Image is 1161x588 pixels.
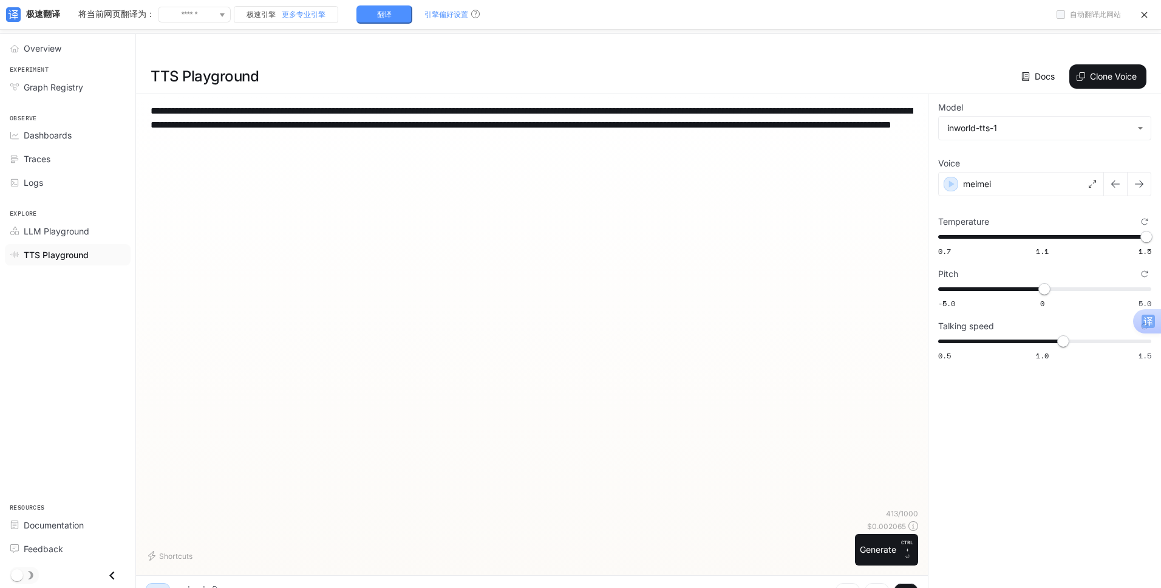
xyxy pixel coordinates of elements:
[1036,350,1049,361] span: 1.0
[886,508,918,519] p: 413 / 1000
[98,563,126,588] button: Close drawer
[24,81,83,94] span: Graph Registry
[963,178,991,190] p: meimei
[901,539,913,561] p: ⏎
[947,122,1131,134] div: inworld-tts-1
[24,519,84,532] span: Documentation
[938,322,994,330] p: Talking speed
[5,172,131,193] a: Logs
[24,152,50,165] span: Traces
[855,534,918,566] button: GenerateCTRL +⏎
[5,148,131,169] a: Traces
[867,521,906,532] p: $ 0.002065
[938,103,963,112] p: Model
[5,125,131,146] a: Dashboards
[24,129,72,142] span: Dashboards
[1139,350,1151,361] span: 1.5
[938,217,989,226] p: Temperature
[938,350,951,361] span: 0.5
[939,117,1151,140] div: inworld-tts-1
[24,176,43,189] span: Logs
[24,225,89,238] span: LLM Playground
[1139,298,1151,309] span: 5.0
[938,298,955,309] span: -5.0
[1138,267,1151,281] button: Reset to default
[11,568,23,581] span: Dark mode toggle
[24,248,89,261] span: TTS Playground
[24,542,63,555] span: Feedback
[938,246,951,256] span: 0.7
[5,514,131,536] a: Documentation
[5,538,131,559] a: Feedback
[1069,64,1146,89] button: Clone Voice
[938,270,958,278] p: Pitch
[5,77,131,98] a: Graph Registry
[5,244,131,265] a: TTS Playground
[1139,246,1151,256] span: 1.5
[151,64,259,89] h1: TTS Playground
[5,38,131,59] a: Overview
[1036,246,1049,256] span: 1.1
[1138,215,1151,228] button: Reset to default
[5,220,131,242] a: LLM Playground
[938,159,960,168] p: Voice
[1019,64,1060,89] a: Docs
[146,546,197,566] button: Shortcuts
[24,42,61,55] span: Overview
[901,539,913,553] p: CTRL +
[1040,298,1044,309] span: 0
